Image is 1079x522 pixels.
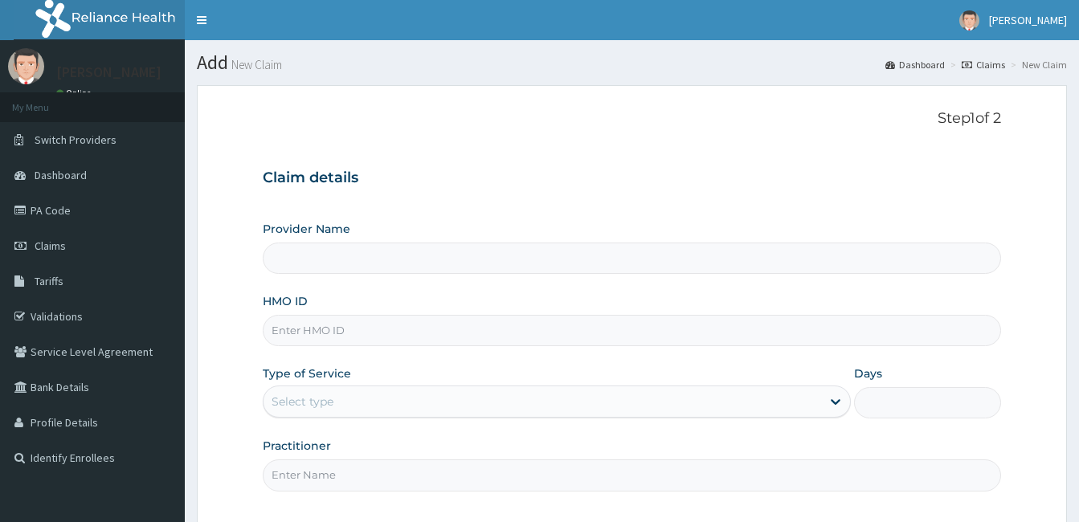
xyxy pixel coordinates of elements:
li: New Claim [1007,58,1067,71]
label: Type of Service [263,365,351,381]
a: Online [56,88,95,99]
small: New Claim [228,59,282,71]
label: Practitioner [263,438,331,454]
input: Enter HMO ID [263,315,1001,346]
p: Step 1 of 2 [263,110,1001,128]
p: [PERSON_NAME] [56,65,161,80]
a: Claims [962,58,1005,71]
label: Days [854,365,882,381]
label: Provider Name [263,221,350,237]
input: Enter Name [263,459,1001,491]
span: Tariffs [35,274,63,288]
img: User Image [8,48,44,84]
img: User Image [959,10,979,31]
a: Dashboard [885,58,945,71]
span: Switch Providers [35,133,116,147]
span: Claims [35,239,66,253]
span: [PERSON_NAME] [989,13,1067,27]
label: HMO ID [263,293,308,309]
h1: Add [197,52,1067,73]
span: Dashboard [35,168,87,182]
div: Select type [272,394,333,410]
h3: Claim details [263,169,1001,187]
